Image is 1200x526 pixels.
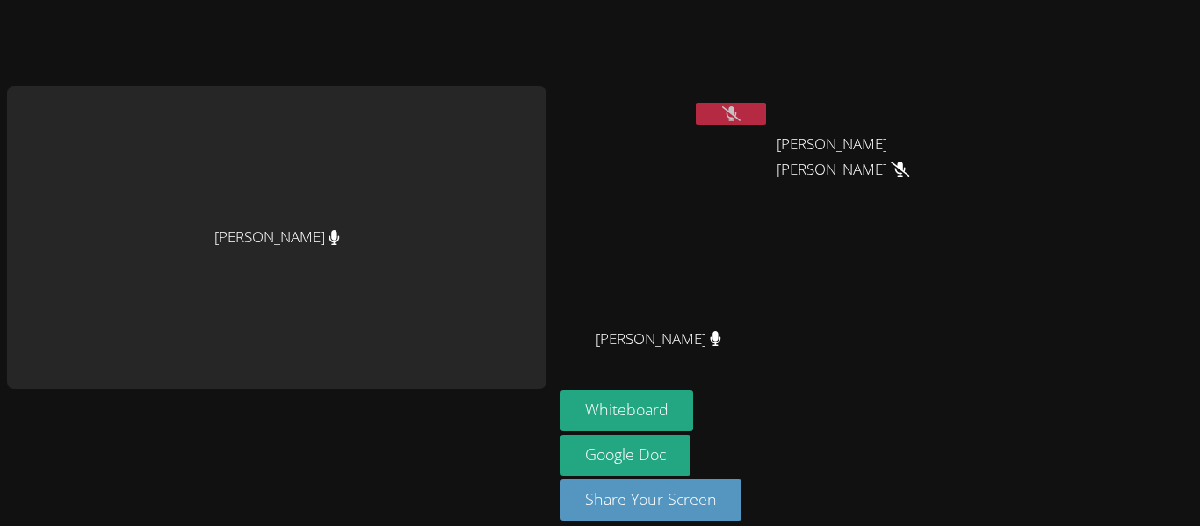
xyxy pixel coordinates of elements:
[7,86,546,390] div: [PERSON_NAME]
[596,327,721,352] span: [PERSON_NAME]
[560,390,693,431] button: Whiteboard
[560,435,690,476] a: Google Doc
[560,479,741,521] button: Share Your Screen
[777,132,972,183] span: [PERSON_NAME] [PERSON_NAME]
